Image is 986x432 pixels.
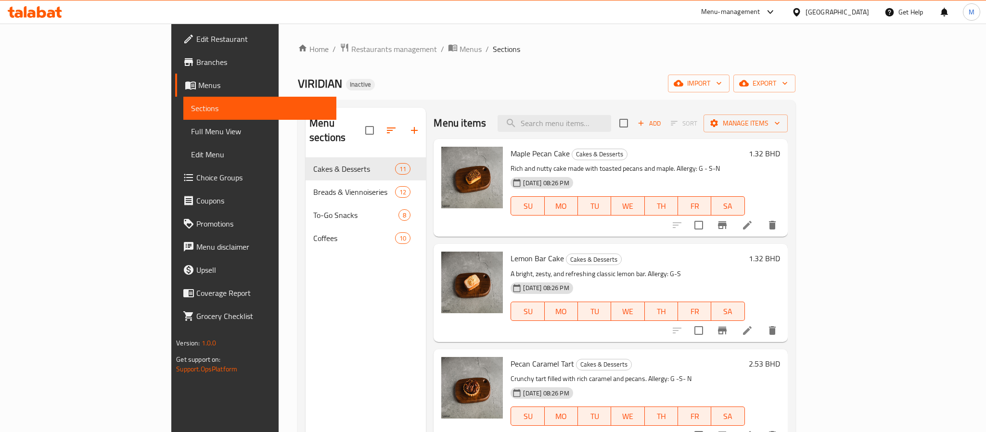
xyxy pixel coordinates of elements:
[578,302,611,321] button: TU
[346,80,375,89] span: Inactive
[969,7,974,17] span: M
[441,43,444,55] li: /
[711,214,734,237] button: Branch-specific-item
[582,199,607,213] span: TU
[711,117,780,129] span: Manage items
[576,359,632,370] div: Cakes & Desserts
[676,77,722,89] span: import
[578,407,611,426] button: TU
[715,409,741,423] span: SA
[519,178,573,188] span: [DATE] 08:26 PM
[549,305,574,318] span: MO
[441,147,503,208] img: Maple Pecan Cake
[309,116,365,145] h2: Menu sections
[175,51,336,74] a: Branches
[511,196,544,216] button: SU
[175,74,336,97] a: Menus
[298,43,795,55] nav: breadcrumb
[701,6,760,18] div: Menu-management
[711,319,734,342] button: Branch-specific-item
[196,287,328,299] span: Coverage Report
[175,258,336,281] a: Upsell
[191,149,328,160] span: Edit Menu
[176,353,220,366] span: Get support on:
[441,357,503,419] img: Pecan Caramel Tart
[511,302,544,321] button: SU
[340,43,437,55] a: Restaurants management
[313,209,398,221] div: To-Go Snacks
[196,172,328,183] span: Choice Groups
[196,218,328,229] span: Promotions
[545,302,578,321] button: MO
[176,363,237,375] a: Support.OpsPlatform
[493,43,520,55] span: Sections
[313,232,395,244] span: Coffees
[704,114,788,132] button: Manage items
[615,409,640,423] span: WE
[441,252,503,313] img: Lemon Bar Cake
[545,407,578,426] button: MO
[566,254,622,265] div: Cakes & Desserts
[733,75,795,92] button: export
[511,268,744,280] p: A bright, zesty, and refreshing classic lemon bar. Allergy: G-S
[741,77,788,89] span: export
[611,196,644,216] button: WE
[576,359,631,370] span: Cakes & Desserts
[615,199,640,213] span: WE
[191,126,328,137] span: Full Menu View
[611,302,644,321] button: WE
[346,79,375,90] div: Inactive
[196,310,328,322] span: Grocery Checklist
[313,186,395,198] span: Breads & Viennoiseries
[742,219,753,231] a: Edit menu item
[715,305,741,318] span: SA
[175,189,336,212] a: Coupons
[511,373,744,385] p: Crunchy tart filled with rich caramel and pecans. Allergy: G -S- N
[515,305,540,318] span: SU
[183,120,336,143] a: Full Menu View
[711,196,744,216] button: SA
[511,251,564,266] span: Lemon Bar Cake
[176,337,200,349] span: Version:
[511,146,570,161] span: Maple Pecan Cake
[545,196,578,216] button: MO
[711,302,744,321] button: SA
[460,43,482,55] span: Menus
[486,43,489,55] li: /
[396,165,410,174] span: 11
[806,7,869,17] div: [GEOGRAPHIC_DATA]
[395,232,410,244] div: items
[665,116,704,131] span: Select section first
[572,149,627,160] span: Cakes & Desserts
[183,97,336,120] a: Sections
[403,119,426,142] button: Add section
[614,113,634,133] span: Select section
[351,43,437,55] span: Restaurants management
[645,407,678,426] button: TH
[582,409,607,423] span: TU
[711,407,744,426] button: SA
[196,33,328,45] span: Edit Restaurant
[198,79,328,91] span: Menus
[306,157,426,180] div: Cakes & Desserts11
[175,235,336,258] a: Menu disclaimer
[511,163,744,175] p: Rich and nutty cake made with toasted pecans and maple. Allergy: G - S-N
[678,196,711,216] button: FR
[649,305,674,318] span: TH
[196,241,328,253] span: Menu disclaimer
[634,116,665,131] span: Add item
[689,215,709,235] span: Select to update
[615,305,640,318] span: WE
[396,188,410,197] span: 12
[183,143,336,166] a: Edit Menu
[434,116,486,130] h2: Menu items
[380,119,403,142] span: Sort sections
[175,166,336,189] a: Choice Groups
[196,56,328,68] span: Branches
[611,407,644,426] button: WE
[682,409,707,423] span: FR
[645,302,678,321] button: TH
[175,27,336,51] a: Edit Restaurant
[306,180,426,203] div: Breads & Viennoiseries12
